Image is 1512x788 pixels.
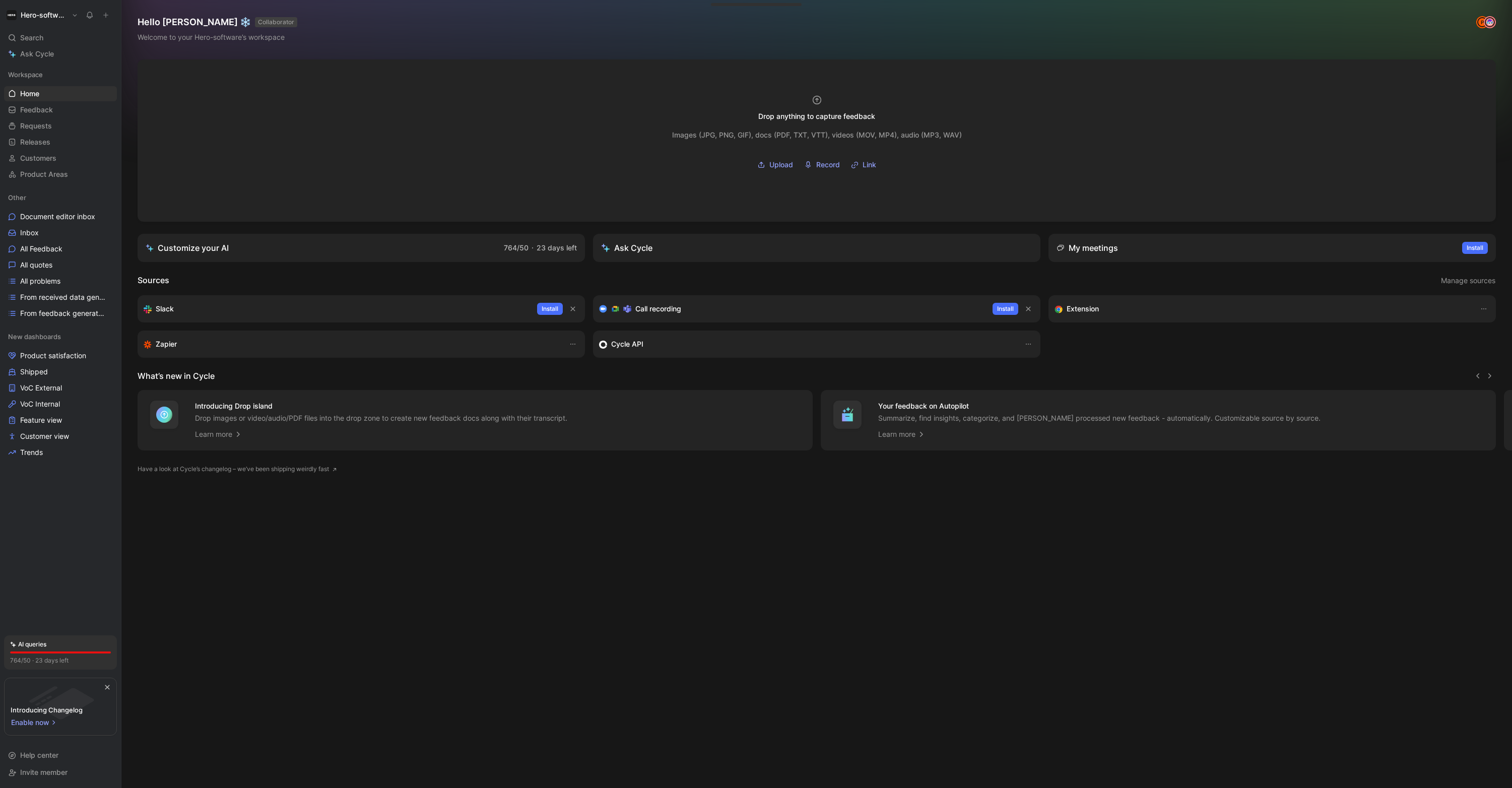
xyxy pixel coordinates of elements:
div: My meetings [1057,242,1118,254]
div: Help center [4,748,117,763]
span: Product satisfaction [20,351,86,361]
img: avatar [1485,17,1495,27]
div: Drop anything to capture feedback [758,110,875,122]
button: COLLABORATOR [255,17,297,27]
button: Install [1462,242,1488,254]
a: All quotes [4,257,117,273]
button: Install [537,303,563,315]
button: Link [847,157,880,172]
div: Invite member [4,765,117,780]
img: Hero-software [7,10,17,20]
a: Ask Cycle [4,46,117,61]
a: All problems [4,274,117,289]
a: Requests [4,118,117,134]
button: Enable now [11,716,58,729]
h2: What’s new in Cycle [138,370,215,382]
span: Install [542,304,558,314]
div: Workspace [4,67,117,82]
h4: Your feedback on Autopilot [878,400,1321,412]
a: Feedback [4,102,117,117]
button: Install [993,303,1018,315]
span: Customer view [20,431,69,441]
a: VoC Internal [4,397,117,412]
h1: Hero-software [21,11,68,20]
h3: Extension [1067,303,1099,315]
a: Feature view [4,413,117,428]
span: Other [8,192,26,203]
a: VoC External [4,380,117,396]
span: VoC External [20,383,62,393]
a: Customer view [4,429,117,444]
span: Feature view [20,415,62,425]
span: VoC Internal [20,399,60,409]
span: Releases [20,137,50,147]
div: Capture feedback from anywhere on the web [1055,303,1470,315]
div: Images (JPG, PNG, GIF), docs (PDF, TXT, VTT), videos (MOV, MP4), audio (MP3, WAV) [672,129,962,141]
span: Home [20,89,39,99]
div: Capture feedback from thousands of sources with Zapier (survey results, recordings, sheets, etc). [144,338,559,350]
img: bg-BLZuj68n.svg [13,678,108,730]
span: Enable now [11,716,50,729]
p: Drop images or video/audio/PDF files into the drop zone to create new feedback docs along with th... [195,413,567,423]
a: Shipped [4,364,117,379]
span: Requests [20,121,52,131]
span: Install [1467,243,1483,253]
div: Sync your customers, send feedback and get updates in Slack [144,303,529,315]
div: Ask Cycle [601,242,652,254]
div: Sync customers & send feedback from custom sources. Get inspired by our favorite use case [599,338,1014,350]
span: Help center [20,751,58,759]
div: Welcome to your Hero-software’s workspace [138,31,297,43]
a: Trends [4,445,117,460]
div: OtherDocument editor inboxInboxAll FeedbackAll quotesAll problemsFrom received data generated fea... [4,190,117,321]
a: From received data generated features [4,290,117,305]
h4: Introducing Drop island [195,400,567,412]
span: Invite member [20,768,68,776]
span: Feedback [20,105,53,115]
a: Inbox [4,225,117,240]
span: Search [20,32,43,44]
a: Learn more [195,428,242,440]
span: Link [863,159,876,171]
span: Install [997,304,1014,314]
span: Shipped [20,367,48,377]
span: Trends [20,447,43,457]
a: All Feedback [4,241,117,256]
div: Other [4,190,117,205]
button: Hero-softwareHero-software [4,8,81,22]
div: Search [4,30,117,45]
div: Introducing Changelog [11,704,83,716]
div: New dashboards [4,329,117,344]
span: Customers [20,153,56,163]
span: 23 days left [537,243,577,252]
button: Record [801,157,843,172]
a: Customize your AI764/50·23 days left [138,234,585,262]
div: New dashboardsProduct satisfactionShippedVoC ExternalVoC InternalFeature viewCustomer viewTrends [4,329,117,460]
div: P [1477,17,1487,27]
span: Manage sources [1441,275,1495,287]
span: Upload [769,159,793,171]
p: Summarize, find insights, categorize, and [PERSON_NAME] processed new feedback - automatically. C... [878,413,1321,423]
a: Product satisfaction [4,348,117,363]
a: Product Areas [4,167,117,182]
button: Ask Cycle [593,234,1040,262]
div: 764/50 · 23 days left [10,655,69,666]
span: Inbox [20,228,39,238]
div: Customize your AI [146,242,229,254]
span: From feedback generated features [20,308,105,318]
span: All problems [20,276,60,286]
a: From feedback generated features [4,306,117,321]
h3: Cycle API [611,338,643,350]
span: Workspace [8,70,43,80]
h2: Sources [138,274,169,287]
a: Learn more [878,428,926,440]
a: Have a look at Cycle’s changelog – we’ve been shipping weirdly fast [138,464,337,474]
a: Home [4,86,117,101]
div: AI queries [10,639,46,649]
span: 764/50 [504,243,529,252]
a: Releases [4,135,117,150]
button: Upload [754,157,797,172]
span: All quotes [20,260,52,270]
span: Product Areas [20,169,68,179]
span: Ask Cycle [20,48,54,60]
a: Customers [4,151,117,166]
